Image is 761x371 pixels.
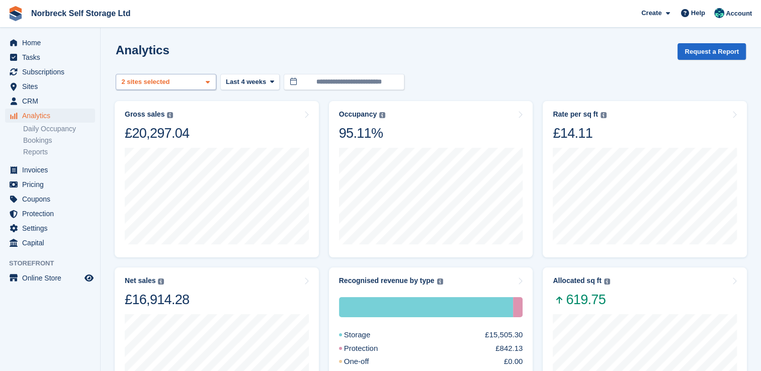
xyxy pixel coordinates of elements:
span: Protection [22,207,82,221]
img: Sally King [714,8,724,18]
div: Protection [339,343,402,354]
a: menu [5,36,95,50]
span: Coupons [22,192,82,206]
span: Subscriptions [22,65,82,79]
span: Account [726,9,752,19]
a: menu [5,177,95,192]
div: Storage [339,329,395,341]
a: Preview store [83,272,95,284]
div: £842.13 [495,343,523,354]
a: menu [5,109,95,123]
div: Storage [339,297,514,317]
div: £16,914.28 [125,291,189,308]
div: £0.00 [504,356,523,367]
img: icon-info-grey-7440780725fd019a000dd9b08b2336e03edf1995a4989e88bcd33f0948082b44.svg [437,279,443,285]
a: menu [5,236,95,250]
span: Invoices [22,163,82,177]
span: Settings [22,221,82,235]
a: Daily Occupancy [23,124,95,134]
img: icon-info-grey-7440780725fd019a000dd9b08b2336e03edf1995a4989e88bcd33f0948082b44.svg [601,112,607,118]
a: menu [5,50,95,64]
a: menu [5,79,95,94]
div: Occupancy [339,110,377,119]
a: menu [5,94,95,108]
a: menu [5,192,95,206]
span: Home [22,36,82,50]
button: Request a Report [678,43,746,60]
div: Gross sales [125,110,164,119]
span: Online Store [22,271,82,285]
a: menu [5,163,95,177]
span: Help [691,8,705,18]
span: CRM [22,94,82,108]
button: Last 4 weeks [220,74,280,90]
a: Norbreck Self Storage Ltd [27,5,134,22]
div: Net sales [125,276,155,285]
span: Capital [22,236,82,250]
span: Sites [22,79,82,94]
div: Rate per sq ft [553,110,598,119]
a: menu [5,65,95,79]
img: stora-icon-8386f47178a22dfd0bd8f6a31ec36ba5ce8667c1dd55bd0f319d3a0aa187defe.svg [8,6,23,21]
span: Analytics [22,109,82,123]
img: icon-info-grey-7440780725fd019a000dd9b08b2336e03edf1995a4989e88bcd33f0948082b44.svg [167,112,173,118]
a: menu [5,221,95,235]
div: £20,297.04 [125,125,189,142]
a: Reports [23,147,95,157]
img: icon-info-grey-7440780725fd019a000dd9b08b2336e03edf1995a4989e88bcd33f0948082b44.svg [604,279,610,285]
div: £14.11 [553,125,606,142]
div: £15,505.30 [485,329,523,341]
div: One-off [339,356,393,367]
div: Allocated sq ft [553,276,601,285]
h2: Analytics [116,43,170,57]
span: Last 4 weeks [226,77,266,87]
div: 95.11% [339,125,385,142]
img: icon-info-grey-7440780725fd019a000dd9b08b2336e03edf1995a4989e88bcd33f0948082b44.svg [158,279,164,285]
img: icon-info-grey-7440780725fd019a000dd9b08b2336e03edf1995a4989e88bcd33f0948082b44.svg [379,112,385,118]
a: menu [5,271,95,285]
div: Recognised revenue by type [339,276,435,285]
span: Create [641,8,661,18]
span: Storefront [9,258,100,268]
span: Tasks [22,50,82,64]
div: 2 sites selected [120,77,174,87]
span: 619.75 [553,291,610,308]
span: Pricing [22,177,82,192]
a: Bookings [23,136,95,145]
div: Protection [513,297,523,317]
a: menu [5,207,95,221]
